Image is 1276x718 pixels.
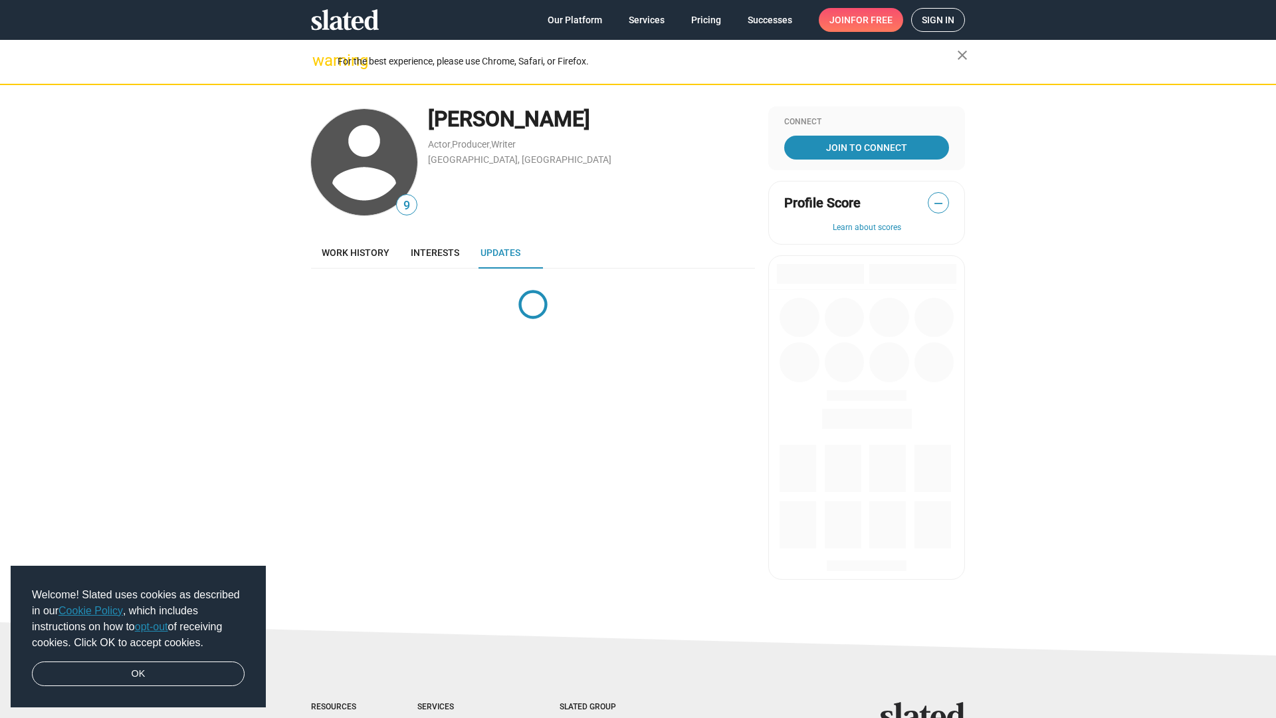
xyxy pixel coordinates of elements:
div: Slated Group [560,702,650,713]
div: Resources [311,702,364,713]
span: Welcome! Slated uses cookies as described in our , which includes instructions on how to of recei... [32,587,245,651]
a: Writer [491,139,516,150]
div: Services [417,702,506,713]
span: Join To Connect [787,136,946,160]
span: Profile Score [784,194,861,212]
a: Interests [400,237,470,269]
span: Services [629,8,665,32]
span: 9 [397,197,417,215]
a: opt-out [135,621,168,632]
a: Our Platform [537,8,613,32]
div: [PERSON_NAME] [428,105,755,134]
mat-icon: warning [312,53,328,68]
a: Producer [452,139,490,150]
span: for free [851,8,893,32]
mat-icon: close [954,47,970,63]
span: , [451,142,452,149]
a: Pricing [681,8,732,32]
a: Successes [737,8,803,32]
span: , [490,142,491,149]
a: Sign in [911,8,965,32]
span: Work history [322,247,389,258]
a: Joinfor free [819,8,903,32]
a: [GEOGRAPHIC_DATA], [GEOGRAPHIC_DATA] [428,154,611,165]
span: Interests [411,247,459,258]
button: Learn about scores [784,223,949,233]
div: Connect [784,117,949,128]
a: Work history [311,237,400,269]
span: Pricing [691,8,721,32]
span: Successes [748,8,792,32]
a: Updates [470,237,531,269]
a: Cookie Policy [58,605,123,616]
a: Join To Connect [784,136,949,160]
span: Updates [480,247,520,258]
span: — [928,195,948,212]
div: For the best experience, please use Chrome, Safari, or Firefox. [338,53,957,70]
span: Join [829,8,893,32]
a: Actor [428,139,451,150]
a: dismiss cookie message [32,661,245,687]
a: Services [618,8,675,32]
span: Sign in [922,9,954,31]
div: cookieconsent [11,566,266,708]
span: Our Platform [548,8,602,32]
